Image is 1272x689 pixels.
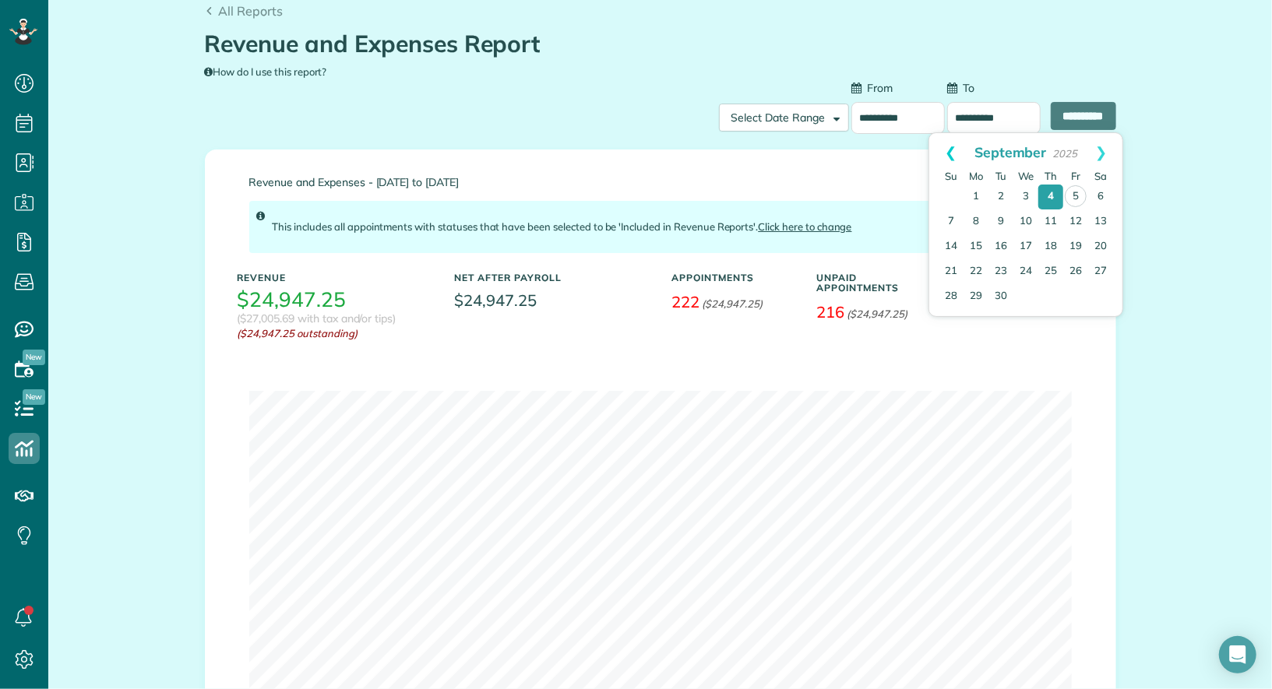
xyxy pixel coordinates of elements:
h5: Appointments [672,272,794,283]
h5: Unpaid Appointments [817,272,939,293]
span: Tuesday [995,170,1007,182]
span: September [974,143,1047,160]
a: 2 [988,185,1013,209]
a: 22 [964,259,988,284]
h3: $24,947.25 [238,289,347,311]
h1: Revenue and Expenses Report [205,31,1105,57]
a: 17 [1013,234,1038,259]
a: 23 [988,259,1013,284]
a: 3 [1013,185,1038,209]
a: 11 [1038,209,1063,234]
span: 2025 [1053,147,1078,160]
h5: Revenue [238,272,432,283]
span: Saturday [1094,170,1107,182]
span: All Reports [218,3,283,19]
a: 29 [964,284,988,309]
a: 28 [939,284,964,309]
a: 24 [1013,259,1038,284]
span: Thursday [1045,170,1057,182]
a: Next [1080,133,1122,172]
a: 20 [1088,234,1113,259]
a: 12 [1063,209,1088,234]
a: 6 [1088,185,1113,209]
a: 18 [1038,234,1063,259]
a: 5 [1065,185,1087,207]
a: 21 [939,259,964,284]
a: 1 [964,185,988,209]
a: 19 [1063,234,1088,259]
h3: ($27,005.69 with tax and/or tips) [238,313,396,325]
a: 30 [988,284,1013,309]
a: 25 [1038,259,1063,284]
a: 10 [1013,209,1038,234]
span: Monday [969,170,983,182]
label: To [947,80,974,96]
span: New [23,389,45,405]
a: Click here to change [758,220,851,233]
span: New [23,350,45,365]
a: 7 [939,209,964,234]
em: ($24,947.25 outstanding) [238,326,432,341]
a: All Reports [205,2,284,20]
a: 14 [939,234,964,259]
span: 216 [817,302,845,322]
span: Revenue and Expenses - [DATE] to [DATE] [249,177,1072,188]
a: 9 [988,209,1013,234]
button: Select Date Range [719,104,849,132]
span: $24,947.25 [455,289,649,311]
span: Friday [1071,170,1080,182]
span: Select Date Range [731,111,826,125]
a: 4 [1038,185,1063,209]
a: 15 [964,234,988,259]
a: Prev [929,133,972,172]
h5: Net After Payroll [455,272,562,283]
div: Open Intercom Messenger [1219,636,1256,673]
a: 27 [1088,259,1113,284]
label: From [851,80,893,96]
a: 16 [988,234,1013,259]
span: 222 [672,292,700,311]
span: This includes all appointments with statuses that have been selected to be 'Included in Revenue R... [273,220,852,233]
a: 26 [1063,259,1088,284]
span: Sunday [945,170,957,182]
a: How do I use this report? [205,65,327,78]
a: 13 [1088,209,1113,234]
em: ($24,947.25) [702,297,763,310]
em: ($24,947.25) [847,308,907,320]
a: 8 [964,209,988,234]
span: Wednesday [1018,170,1034,182]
